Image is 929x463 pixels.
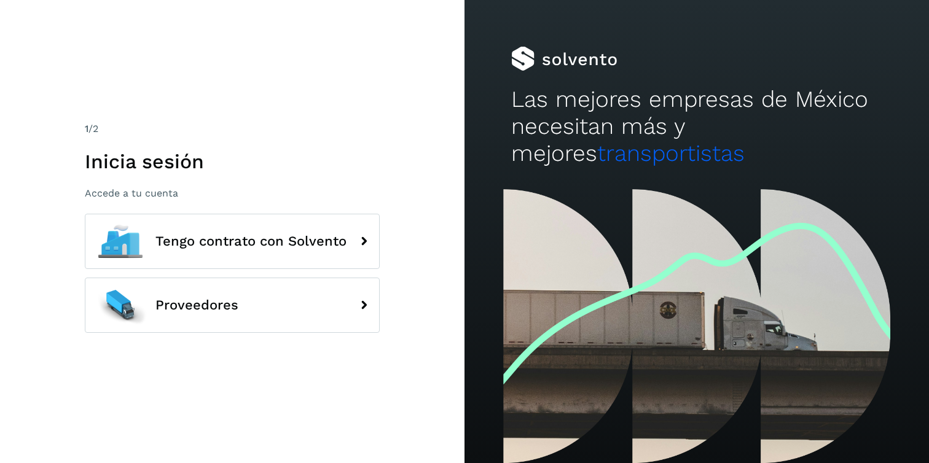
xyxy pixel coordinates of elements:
[85,123,88,134] span: 1
[155,298,238,313] span: Proveedores
[155,234,347,249] span: Tengo contrato con Solvento
[85,187,380,199] p: Accede a tu cuenta
[85,122,380,136] div: /2
[85,214,380,269] button: Tengo contrato con Solvento
[597,140,745,166] span: transportistas
[511,86,883,168] h2: Las mejores empresas de México necesitan más y mejores
[85,278,380,333] button: Proveedores
[85,150,380,173] h1: Inicia sesión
